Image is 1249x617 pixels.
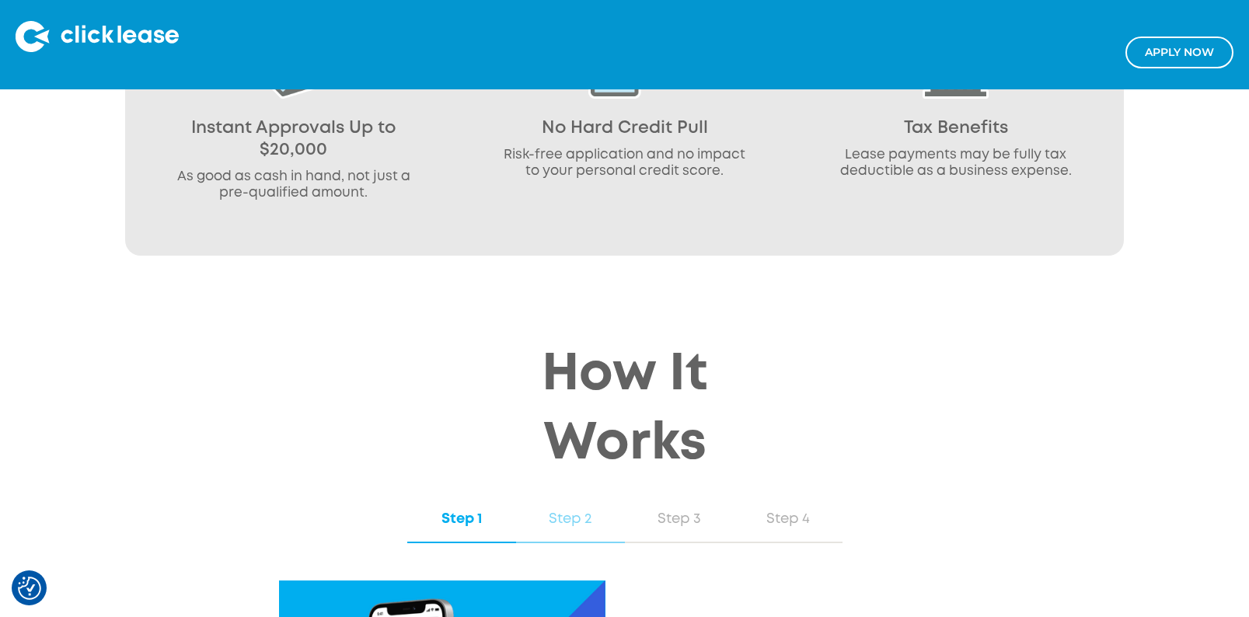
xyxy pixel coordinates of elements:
[469,341,780,479] h2: How It Works
[532,509,609,529] div: Step 2
[18,577,41,600] img: Revisit consent button
[499,117,751,139] div: No Hard Credit Pull
[749,509,827,529] div: Step 4
[16,21,179,52] img: Clicklease logo
[18,577,41,600] button: Consent Preferences
[1125,37,1233,68] a: Apply NOw
[830,117,1082,139] div: Tax Benefits
[423,509,501,529] div: Step 1
[168,169,420,201] p: As good as cash in hand, not just a pre-qualified amount.
[499,147,751,180] p: Risk-free application and no impact to your personal credit score.
[830,147,1082,180] p: Lease payments may be fully tax deductible as a business expense.
[640,509,718,529] div: Step 3
[168,117,420,161] div: Instant Approvals Up to $20,000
